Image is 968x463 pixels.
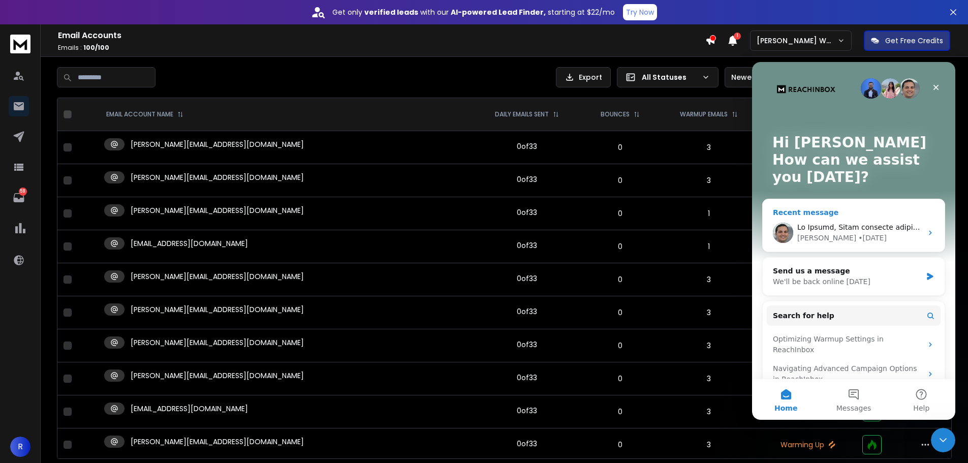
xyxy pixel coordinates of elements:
[588,241,652,252] p: 0
[734,33,741,40] span: 1
[658,296,760,329] td: 3
[658,329,760,362] td: 3
[495,110,549,118] p: DAILY EMAILS SENT
[10,437,30,457] button: R
[364,7,418,17] strong: verified leads
[517,306,537,317] div: 0 of 33
[626,7,654,17] p: Try Now
[58,29,705,42] h1: Email Accounts
[332,7,615,17] p: Get only with our starting at $22/mo
[19,188,27,196] p: 58
[131,139,304,149] p: [PERSON_NAME][EMAIL_ADDRESS][DOMAIN_NAME]
[517,373,537,383] div: 0 of 33
[658,362,760,395] td: 3
[131,238,248,249] p: [EMAIL_ADDRESS][DOMAIN_NAME]
[623,4,657,20] button: Try Now
[517,406,537,416] div: 0 of 33
[658,428,760,461] td: 3
[658,263,760,296] td: 3
[106,110,183,118] div: EMAIL ACCOUNT NAME
[766,440,850,450] p: Warming Up
[752,62,955,420] iframe: Intercom live chat
[588,142,652,152] p: 0
[588,341,652,351] p: 0
[451,7,546,17] strong: AI-powered Lead Finder,
[83,43,109,52] span: 100 / 100
[131,337,304,348] p: [PERSON_NAME][EMAIL_ADDRESS][DOMAIN_NAME]
[58,44,705,52] p: Emails :
[517,240,537,251] div: 0 of 33
[658,131,760,164] td: 3
[9,188,29,208] a: 58
[131,304,304,315] p: [PERSON_NAME][EMAIL_ADDRESS][DOMAIN_NAME]
[588,208,652,219] p: 0
[588,407,652,417] p: 0
[131,271,304,282] p: [PERSON_NAME][EMAIL_ADDRESS][DOMAIN_NAME]
[864,30,950,51] button: Get Free Credits
[131,205,304,215] p: [PERSON_NAME][EMAIL_ADDRESS][DOMAIN_NAME]
[131,404,248,414] p: [EMAIL_ADDRESS][DOMAIN_NAME]
[658,164,760,197] td: 3
[131,371,304,381] p: [PERSON_NAME][EMAIL_ADDRESS][DOMAIN_NAME]
[588,374,652,384] p: 0
[588,440,652,450] p: 0
[658,197,760,230] td: 1
[601,110,630,118] p: BOUNCES
[658,230,760,263] td: 1
[517,141,537,151] div: 0 of 33
[517,439,537,449] div: 0 of 33
[658,395,760,428] td: 3
[517,174,537,184] div: 0 of 33
[931,428,955,452] iframe: Intercom live chat
[556,67,611,87] button: Export
[517,339,537,350] div: 0 of 33
[725,67,791,87] button: Newest
[588,274,652,285] p: 0
[588,175,652,186] p: 0
[517,207,537,218] div: 0 of 33
[517,273,537,284] div: 0 of 33
[10,35,30,53] img: logo
[885,36,943,46] p: Get Free Credits
[757,36,837,46] p: [PERSON_NAME] Workspace
[131,437,304,447] p: [PERSON_NAME][EMAIL_ADDRESS][DOMAIN_NAME]
[642,72,698,82] p: All Statuses
[680,110,728,118] p: WARMUP EMAILS
[588,307,652,318] p: 0
[131,172,304,182] p: [PERSON_NAME][EMAIL_ADDRESS][DOMAIN_NAME]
